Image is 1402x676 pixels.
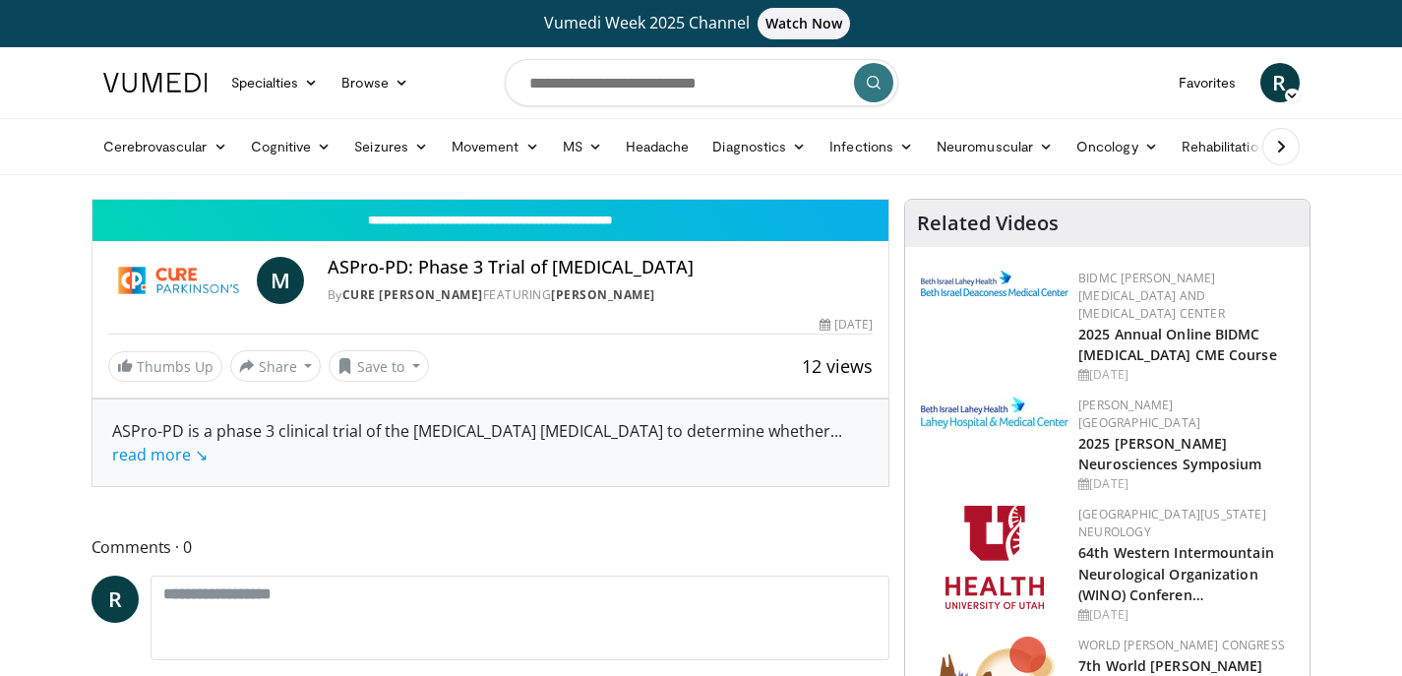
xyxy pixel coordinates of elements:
div: By FEATURING [328,286,873,304]
img: e7977282-282c-4444-820d-7cc2733560fd.jpg.150x105_q85_autocrop_double_scale_upscale_version-0.2.jpg [921,397,1068,429]
div: [DATE] [1078,475,1294,493]
a: Movement [440,127,551,166]
h4: ASPro-PD: Phase 3 Trial of [MEDICAL_DATA] [328,257,873,278]
img: f6362829-b0a3-407d-a044-59546adfd345.png.150x105_q85_autocrop_double_scale_upscale_version-0.2.png [945,506,1044,609]
button: Save to [329,350,429,382]
a: Cognitive [239,127,343,166]
a: read more ↘ [112,444,208,465]
a: 64th Western Intermountain Neurological Organization (WINO) Conferen… [1078,543,1274,603]
a: Favorites [1167,63,1249,102]
span: Watch Now [758,8,851,39]
span: 12 views [802,354,873,378]
a: Browse [330,63,420,102]
a: [PERSON_NAME][GEOGRAPHIC_DATA] [1078,397,1200,431]
a: Vumedi Week 2025 ChannelWatch Now [106,8,1297,39]
a: 2025 [PERSON_NAME] Neurosciences Symposium [1078,434,1261,473]
button: Share [230,350,322,382]
img: c96b19ec-a48b-46a9-9095-935f19585444.png.150x105_q85_autocrop_double_scale_upscale_version-0.2.png [921,271,1068,296]
a: Neuromuscular [925,127,1065,166]
div: ASPro-PD is a phase 3 clinical trial of the [MEDICAL_DATA] [MEDICAL_DATA] to determine whether [112,419,870,466]
a: BIDMC [PERSON_NAME][MEDICAL_DATA] and [MEDICAL_DATA] Center [1078,270,1225,322]
a: R [1260,63,1300,102]
img: VuMedi Logo [103,73,208,92]
a: M [257,257,304,304]
span: Vumedi Week 2025 Channel [544,12,859,33]
div: [DATE] [820,316,873,334]
a: MS [551,127,614,166]
input: Search topics, interventions [505,59,898,106]
a: Thumbs Up [108,351,222,382]
h4: Related Videos [917,212,1059,235]
a: [PERSON_NAME] [551,286,655,303]
a: Oncology [1065,127,1170,166]
a: Seizures [342,127,440,166]
div: [DATE] [1078,606,1294,624]
a: World [PERSON_NAME] Congress [1078,637,1285,653]
a: 2025 Annual Online BIDMC [MEDICAL_DATA] CME Course [1078,325,1277,364]
a: Specialties [219,63,331,102]
a: Cure [PERSON_NAME] [342,286,483,303]
a: Rehabilitation [1170,127,1278,166]
a: Headache [614,127,701,166]
a: Infections [818,127,925,166]
span: Comments 0 [91,534,890,560]
a: [GEOGRAPHIC_DATA][US_STATE] Neurology [1078,506,1266,540]
a: R [91,576,139,623]
img: Cure Parkinson's [108,257,249,304]
div: [DATE] [1078,366,1294,384]
a: Diagnostics [701,127,818,166]
a: Cerebrovascular [91,127,239,166]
